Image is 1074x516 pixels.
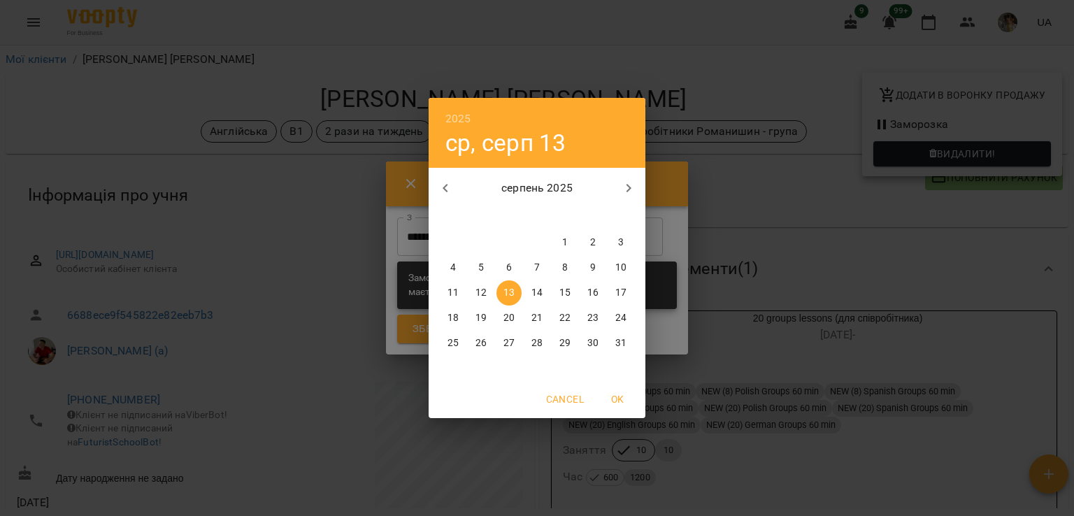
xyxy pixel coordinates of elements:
[552,306,578,331] button: 22
[608,280,633,306] button: 17
[580,306,606,331] button: 23
[445,109,471,129] button: 2025
[540,387,589,412] button: Cancel
[496,209,522,223] span: ср
[441,280,466,306] button: 11
[441,331,466,356] button: 25
[608,209,633,223] span: нд
[468,255,494,280] button: 5
[618,236,624,250] p: 3
[580,280,606,306] button: 16
[552,230,578,255] button: 1
[531,311,543,325] p: 21
[580,255,606,280] button: 9
[447,336,459,350] p: 25
[615,286,626,300] p: 17
[608,331,633,356] button: 31
[496,255,522,280] button: 6
[468,331,494,356] button: 26
[496,306,522,331] button: 20
[524,331,550,356] button: 28
[552,280,578,306] button: 15
[478,261,484,275] p: 5
[524,255,550,280] button: 7
[615,336,626,350] p: 31
[531,286,543,300] p: 14
[496,280,522,306] button: 13
[496,331,522,356] button: 27
[445,129,566,157] button: ср, серп 13
[552,209,578,223] span: пт
[531,336,543,350] p: 28
[580,209,606,223] span: сб
[580,331,606,356] button: 30
[580,230,606,255] button: 2
[441,255,466,280] button: 4
[475,336,487,350] p: 26
[524,209,550,223] span: чт
[450,261,456,275] p: 4
[562,261,568,275] p: 8
[590,236,596,250] p: 2
[559,286,571,300] p: 15
[447,311,459,325] p: 18
[475,311,487,325] p: 19
[468,209,494,223] span: вт
[559,311,571,325] p: 22
[608,230,633,255] button: 3
[587,286,599,300] p: 16
[447,286,459,300] p: 11
[562,236,568,250] p: 1
[524,306,550,331] button: 21
[590,261,596,275] p: 9
[503,286,515,300] p: 13
[559,336,571,350] p: 29
[608,255,633,280] button: 10
[615,261,626,275] p: 10
[595,387,640,412] button: OK
[441,209,466,223] span: пн
[552,331,578,356] button: 29
[587,336,599,350] p: 30
[462,180,613,196] p: серпень 2025
[601,391,634,408] span: OK
[552,255,578,280] button: 8
[534,261,540,275] p: 7
[587,311,599,325] p: 23
[441,306,466,331] button: 18
[546,391,584,408] span: Cancel
[506,261,512,275] p: 6
[615,311,626,325] p: 24
[503,336,515,350] p: 27
[608,306,633,331] button: 24
[468,280,494,306] button: 12
[475,286,487,300] p: 12
[524,280,550,306] button: 14
[503,311,515,325] p: 20
[468,306,494,331] button: 19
